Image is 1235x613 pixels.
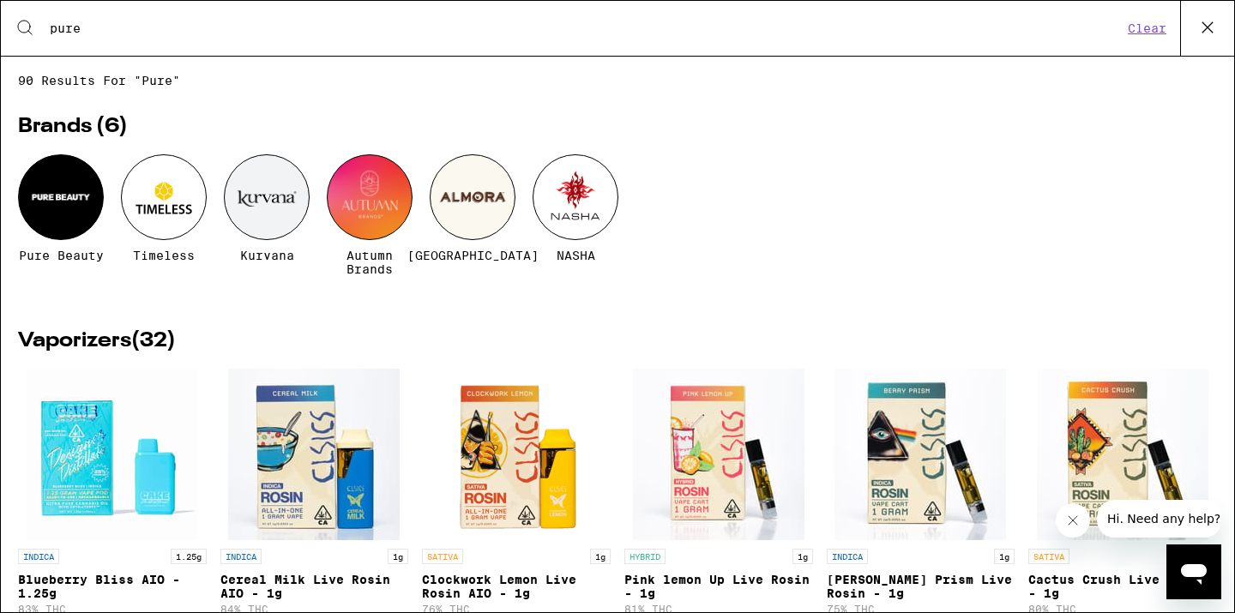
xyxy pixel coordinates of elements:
span: Pure Beauty [19,249,104,262]
img: CLSICS - Berry Prism Live Rosin - 1g [834,369,1006,540]
img: CLSICS - Cereal Milk Live Rosin AIO - 1g [228,369,400,540]
span: 90 results for "pure" [18,74,1217,87]
input: Search for products & categories [49,21,1123,36]
button: Clear [1123,21,1172,36]
span: Kurvana [240,249,294,262]
p: 1g [994,549,1015,564]
iframe: Button to launch messaging window [1166,544,1221,599]
p: 1g [590,549,611,564]
p: Cactus Crush Live Rosin - 1g [1028,573,1217,600]
span: [GEOGRAPHIC_DATA] [407,249,539,262]
p: 1.25g [171,549,207,564]
p: INDICA [220,549,262,564]
p: Blueberry Bliss AIO - 1.25g [18,573,207,600]
p: Clockwork Lemon Live Rosin AIO - 1g [422,573,611,600]
p: 1g [388,549,408,564]
iframe: Message from company [1097,500,1221,538]
p: Cereal Milk Live Rosin AIO - 1g [220,573,409,600]
iframe: Close message [1056,503,1090,538]
span: Timeless [133,249,195,262]
p: INDICA [18,549,59,564]
h2: Brands ( 6 ) [18,117,1217,137]
p: INDICA [827,549,868,564]
p: Pink lemon Up Live Rosin - 1g [624,573,813,600]
p: SATIVA [422,549,463,564]
img: CLSICS - Clockwork Lemon Live Rosin AIO - 1g [431,369,602,540]
p: 1g [792,549,813,564]
img: CLSICS - Cactus Crush Live Rosin - 1g [1037,369,1208,540]
h2: Vaporizers ( 32 ) [18,331,1217,352]
img: CLSICS - Pink lemon Up Live Rosin - 1g [633,369,804,540]
p: [PERSON_NAME] Prism Live Rosin - 1g [827,573,1015,600]
img: Cake She Hits Different - Blueberry Bliss AIO - 1.25g [27,369,198,540]
p: SATIVA [1028,549,1069,564]
span: NASHA [557,249,595,262]
p: HYBRID [624,549,666,564]
span: Autumn Brands [327,249,413,276]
